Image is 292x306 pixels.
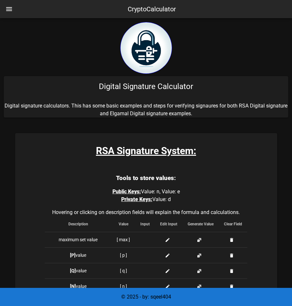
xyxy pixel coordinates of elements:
[70,284,76,289] b: [N]
[112,188,141,195] span: Public Keys:
[224,222,242,226] span: Clear Field
[119,222,128,226] span: Value
[1,1,17,17] button: nav-menu-toggle
[4,102,288,118] p: Digital signature calculators. This has some basic examples and steps for verifying signaures for...
[121,294,171,300] span: © 2025 - by: sqeel404
[120,22,172,74] img: encryption logo
[135,216,155,232] th: Input
[70,268,76,273] b: [Q]
[111,263,135,278] td: [ q ]
[219,216,247,232] th: Clear Field
[111,278,135,294] td: [ n ]
[70,253,86,258] span: value
[111,232,135,247] td: [ max ]
[70,284,87,289] span: value
[45,216,111,232] th: Description
[120,69,172,75] a: home
[15,143,277,158] h3: RSA Signature System:
[70,253,76,258] b: [P]
[160,222,177,226] span: Edit Input
[140,222,150,226] span: Input
[45,209,247,216] caption: Hovering or clicking on description fields will explain the formula and calculations.
[4,76,288,97] div: Digital Signature Calculator
[188,222,214,226] span: Generate Value
[45,174,247,183] h3: Tools to store values:
[68,222,88,226] span: Description
[182,216,219,232] th: Generate Value
[111,247,135,263] td: [ p ]
[59,237,98,242] span: maximum set value
[155,216,182,232] th: Edit Input
[121,196,152,202] span: Private Keys:
[111,216,135,232] th: Value
[128,4,176,14] div: CryptoCalculator
[45,188,247,203] p: Value: n, Value: e Value: d
[70,268,87,273] span: value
